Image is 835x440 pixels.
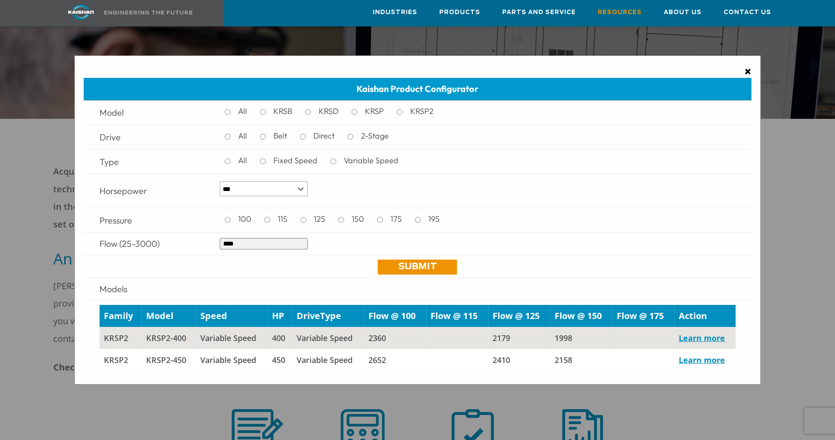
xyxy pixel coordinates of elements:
label: Direct [310,129,342,143]
img: kaishan logo [48,4,114,20]
td: Model [142,305,196,327]
a: Submit [378,260,457,275]
td: Flow @ 115 [426,305,488,327]
label: 2-Stage [357,129,397,143]
label: Belt [270,129,295,143]
span: Parts and Service [502,7,576,18]
span: Kaishan Product Configurator [357,83,478,94]
label: All [235,105,255,118]
td: 2158 [550,349,612,371]
a: Learn more [679,355,725,365]
td: Flow @ 100 [364,305,426,327]
td: KRSP2-450 [142,349,196,371]
a: Resources [598,0,642,24]
td: Variable Speed [292,327,364,349]
td: Variable Speed [292,349,364,371]
span: Model [99,107,124,118]
label: 115 [274,213,295,226]
td: krsp2 [99,349,142,371]
td: 2652 [364,349,426,371]
td: 2179 [488,327,550,349]
td: krsp2 [99,327,142,349]
label: 100 [235,213,259,226]
a: Contact Us [724,0,771,24]
span: Type [99,156,119,167]
span: Resources [598,7,642,18]
label: 125 [310,213,333,226]
span: Industries [373,7,417,18]
td: 2360 [364,327,426,349]
span: Products [439,7,480,18]
label: 175 [387,213,410,226]
td: KRSP2-400 [142,327,196,349]
td: DriveType [292,305,364,327]
td: Action [674,305,736,327]
label: KRSB [270,105,300,118]
span: × [744,65,751,78]
td: Variable Speed [196,349,268,371]
td: 450 [268,349,292,371]
a: Parts and Service [502,0,576,24]
td: Family [99,305,142,327]
td: 400 [268,327,292,349]
img: Engineering the future [104,11,192,15]
label: All [235,129,255,143]
td: Flow @ 125 [488,305,550,327]
label: KRSP2 [407,105,441,118]
td: 2410 [488,349,550,371]
td: 1998 [550,327,612,349]
a: About Us [664,0,702,24]
label: KRSD [315,105,346,118]
td: Variable Speed [196,327,268,349]
label: KRSP [361,105,392,118]
td: Flow @ 150 [550,305,612,327]
td: HP [268,305,292,327]
label: All [235,154,255,167]
span: Horsepower [99,185,147,196]
span: About Us [664,7,702,18]
label: Fixed Speed [270,154,325,167]
td: Speed [196,305,268,327]
span: Contact Us [724,7,771,18]
span: Models [99,283,127,294]
span: Drive [99,132,121,143]
td: Flow @ 175 [612,305,674,327]
label: 150 [348,213,372,226]
span: Flow (25-3000) [99,238,160,249]
span: Pressure [99,215,132,226]
label: Variable Speed [340,154,406,167]
a: Learn more [679,333,725,343]
a: Products [439,0,480,24]
label: 195 [425,213,448,226]
a: Industries [373,0,417,24]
